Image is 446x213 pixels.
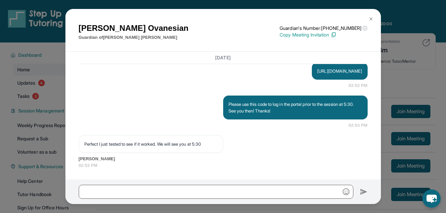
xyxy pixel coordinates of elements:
[280,32,367,38] p: Copy Meeting Invitation
[79,156,368,162] span: [PERSON_NAME]
[349,82,368,89] span: 02:52 PM
[228,101,362,114] p: Please use this code to log in the portal prior to the session at 5:30. See you then! Thanks!
[422,189,441,208] button: chat-button
[79,34,189,41] p: Guardian of [PERSON_NAME] [PERSON_NAME]
[317,68,362,74] p: [URL][DOMAIN_NAME]
[79,54,368,61] h3: [DATE]
[368,16,374,22] img: Close Icon
[330,32,336,38] img: Copy Icon
[343,188,349,195] img: Emoji
[280,25,367,32] p: Guardian's Number: [PHONE_NUMBER]
[84,141,218,147] p: Perfect I just tested to see if it worked. We will see you at 5:30
[360,188,368,196] img: Send icon
[79,22,189,34] h1: [PERSON_NAME] Ovanesian
[363,25,367,32] span: ⓘ
[349,122,368,129] span: 02:53 PM
[79,162,368,169] span: 02:53 PM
